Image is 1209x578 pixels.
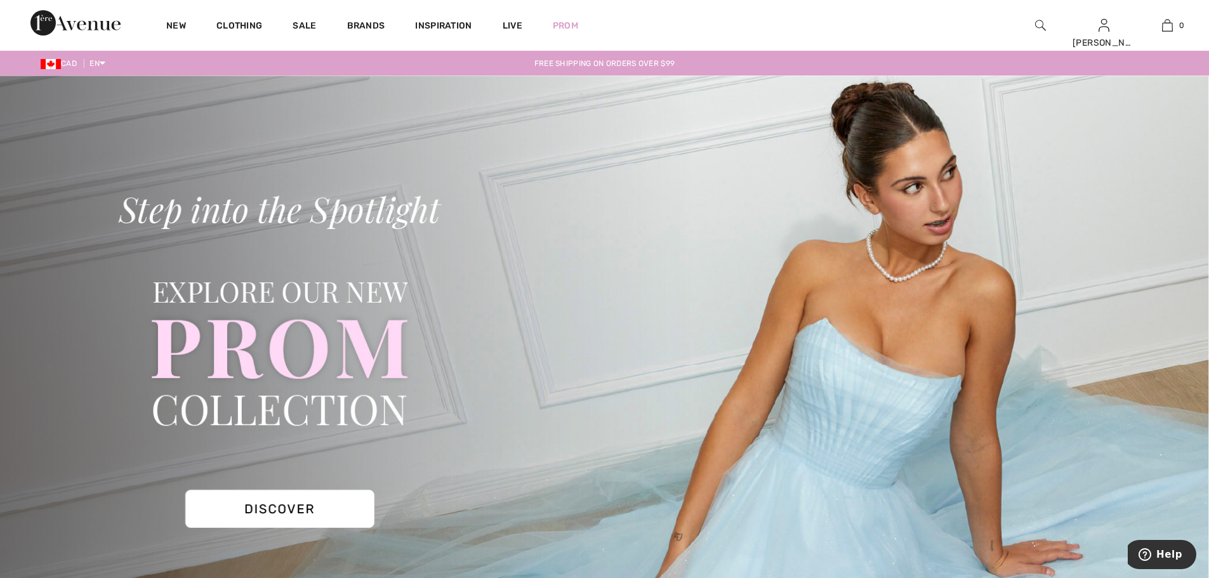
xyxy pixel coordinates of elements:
[524,59,685,68] a: Free shipping on orders over $99
[30,10,121,36] img: 1ère Avenue
[1099,18,1109,33] img: My Info
[503,19,522,32] a: Live
[41,59,61,69] img: Canadian Dollar
[347,20,385,34] a: Brands
[216,20,262,34] a: Clothing
[166,20,186,34] a: New
[89,59,105,68] span: EN
[1035,18,1046,33] img: search the website
[553,19,578,32] a: Prom
[1179,20,1184,31] span: 0
[1162,18,1173,33] img: My Bag
[1099,19,1109,31] a: Sign In
[1128,540,1196,572] iframe: Opens a widget where you can find more information
[41,59,82,68] span: CAD
[1073,36,1135,49] div: [PERSON_NAME]
[1136,18,1198,33] a: 0
[415,20,472,34] span: Inspiration
[293,20,316,34] a: Sale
